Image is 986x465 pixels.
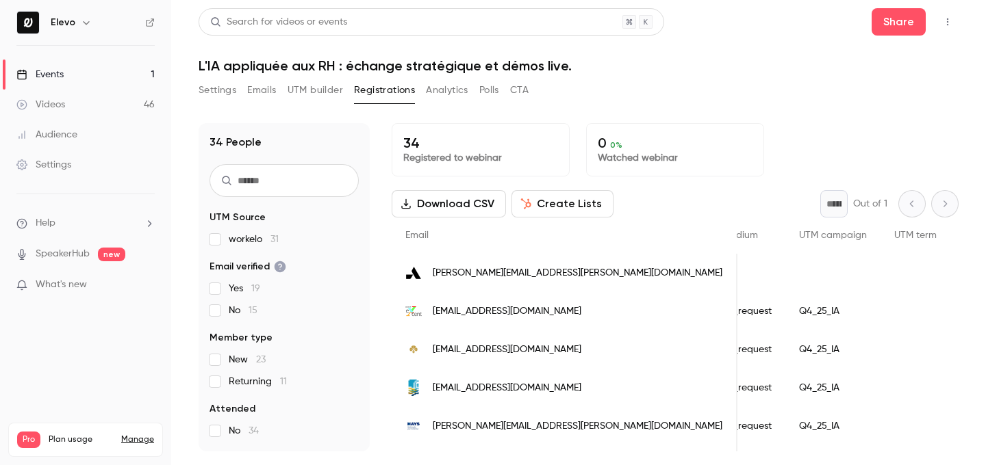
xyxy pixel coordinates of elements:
div: Q4_25_IA [785,292,881,330]
img: hays.fr [405,418,422,434]
span: UTM term [894,230,937,240]
span: [EMAIL_ADDRESS][DOMAIN_NAME] [433,304,581,319]
span: [PERSON_NAME][EMAIL_ADDRESS][PERSON_NAME][DOMAIN_NAME] [433,419,722,434]
div: Q4_25_IA [785,407,881,445]
img: excent.fr [405,303,422,319]
button: CTA [510,79,529,101]
span: Email verified [210,260,286,274]
div: Search for videos or events [210,15,347,29]
span: 0 % [610,140,622,150]
div: Settings [16,158,71,172]
li: help-dropdown-opener [16,216,155,230]
div: Q4_25_IA [785,369,881,407]
span: 34 [249,426,259,436]
button: Settings [199,79,236,101]
span: Plan usage [49,434,113,445]
span: UTM Source [210,211,266,224]
p: 34 [403,135,558,151]
p: Watched webinar [598,151,753,165]
button: Emails [247,79,276,101]
a: Manage [121,434,154,445]
iframe: Noticeable Trigger [138,279,155,291]
span: New [229,353,266,367]
span: Help [36,216,55,230]
img: assessio.com [405,265,422,281]
img: goldenpalace.be [405,341,422,358]
h6: Elevo [51,16,75,29]
span: [EMAIL_ADDRESS][DOMAIN_NAME] [433,381,581,395]
img: Elevo [17,12,39,34]
span: 15 [249,306,257,315]
span: Returning [229,375,287,388]
span: new [98,248,125,261]
button: Create Lists [511,190,614,217]
span: Attended [210,402,255,416]
span: workelo [229,232,279,246]
span: 11 [280,377,287,386]
div: Videos [16,98,65,111]
span: [PERSON_NAME][EMAIL_ADDRESS][PERSON_NAME][DOMAIN_NAME] [433,266,722,280]
h1: 34 People [210,134,262,150]
span: No [229,304,257,317]
span: 23 [256,355,266,364]
span: Pro [17,431,40,448]
button: Download CSV [392,190,506,217]
span: Yes [229,282,260,295]
button: Share [872,8,926,36]
span: No [229,424,259,438]
a: SpeakerHub [36,247,90,261]
span: What's new [36,278,87,292]
p: Out of 1 [853,197,887,211]
button: Registrations [354,79,415,101]
span: UTM campaign [799,230,867,240]
span: [EMAIL_ADDRESS][DOMAIN_NAME] [433,343,581,357]
span: 31 [270,235,279,244]
div: Audience [16,128,77,142]
div: Q4_25_IA [785,330,881,369]
span: 19 [251,284,260,293]
img: ustboniface.ca [405,380,422,396]
button: Analytics [426,79,468,101]
span: Email [405,230,429,240]
button: UTM builder [288,79,343,101]
h1: L'IA appliquée aux RH : échange stratégique et démos live. [199,57,959,74]
button: Polls [479,79,499,101]
p: 0 [598,135,753,151]
p: Registered to webinar [403,151,558,165]
span: Member type [210,331,273,345]
div: Events [16,68,64,81]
